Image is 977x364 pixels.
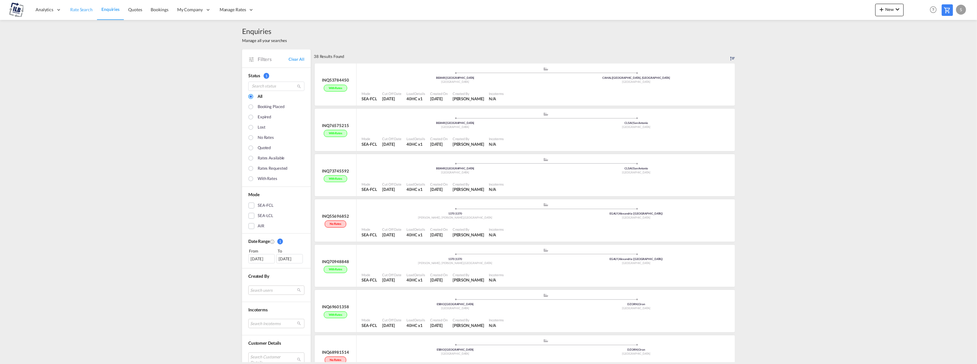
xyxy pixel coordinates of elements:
[489,323,496,328] div: N/A
[382,187,401,192] div: 17 Sep 2025
[248,307,268,312] span: Incoterms
[441,352,469,355] span: [GEOGRAPHIC_DATA]
[362,91,377,96] div: Mode
[258,213,273,219] div: SEA-LCL
[362,227,377,232] div: Mode
[258,165,288,172] div: Rates Requested
[314,109,735,154] div: INQ76575215With rates assets/icons/custom/ship-fill.svgassets/icons/custom/roll-o-plane.svgOrigin...
[956,5,966,15] div: S
[362,323,377,328] div: SEA-FCL
[430,232,443,237] span: [DATE]
[489,187,496,192] div: N/A
[418,216,464,219] span: [PERSON_NAME], [PERSON_NAME]
[177,7,203,13] span: My Company
[258,202,274,209] div: SEA-FCL
[437,302,474,306] span: ESBIO [GEOGRAPHIC_DATA]
[622,125,650,129] span: [GEOGRAPHIC_DATA]
[248,82,304,91] input: Search status
[382,232,401,238] div: 16 Sep 2025
[248,223,304,229] md-checkbox: AIR
[322,259,349,264] div: INQ70948848
[322,123,349,128] div: INQ76575215
[242,26,287,36] span: Enquiries
[220,7,246,13] span: Manage Rates
[258,114,271,121] div: Expired
[382,318,401,322] div: Cut Off Date
[382,277,395,282] span: [DATE]
[436,167,474,170] span: BEANR [GEOGRAPHIC_DATA]
[382,91,401,96] div: Cut Off Date
[406,272,425,277] div: Load Details
[406,232,425,238] div: 40HC x 1
[622,306,650,310] span: [GEOGRAPHIC_DATA]
[258,93,262,100] div: All
[489,272,504,277] div: Incoterms
[362,141,377,147] div: SEA-FCL
[453,187,484,192] span: [PERSON_NAME]
[628,302,645,306] span: DZORN Oran
[248,213,304,219] md-checkbox: SEA-LCL
[382,323,401,328] div: 16 Sep 2025
[322,304,349,310] div: INQ69601358
[324,130,347,137] div: With rates
[406,182,425,187] div: Load Details
[622,352,650,355] span: [GEOGRAPHIC_DATA]
[406,318,425,322] div: Load Details
[101,7,119,12] span: Enquiries
[36,7,53,13] span: Analytics
[618,212,619,215] span: |
[453,272,484,277] div: Created By
[445,167,446,170] span: |
[542,339,550,342] md-icon: assets/icons/custom/ship-fill.svg
[489,277,496,283] div: N/A
[453,142,484,147] span: [PERSON_NAME]
[542,248,550,252] md-icon: assets/icons/custom/ship-fill.svg
[324,311,347,319] div: With rates
[928,4,939,15] span: Help
[456,212,462,215] span: 1370
[430,91,448,96] div: Created On
[248,340,281,346] span: Customer Details
[441,306,469,310] span: [GEOGRAPHIC_DATA]
[622,171,650,174] span: [GEOGRAPHIC_DATA]
[362,96,377,102] div: SEA-FCL
[453,277,484,283] div: Raphael Carlier
[612,76,613,79] span: |
[270,239,275,244] md-icon: Created On
[542,203,550,206] md-icon: assets/icons/custom/ship-fill.svg
[430,187,443,192] span: [DATE]
[322,168,349,174] div: INQ73745592
[622,80,650,83] span: [GEOGRAPHIC_DATA]
[382,187,395,192] span: [DATE]
[928,4,942,16] div: Help
[453,91,484,96] div: Created By
[489,91,504,96] div: Incoterms
[602,76,670,79] span: CAHAL [GEOGRAPHIC_DATA], [GEOGRAPHIC_DATA]
[362,318,377,322] div: Mode
[406,323,425,328] div: 40HC x 1
[382,142,395,147] span: [DATE]
[314,245,735,290] div: INQ70948848With rates assets/icons/custom/ship-fill.svgassets/icons/custom/roll-o-plane.svgOrigin...
[314,154,735,200] div: INQ73745592With rates assets/icons/custom/ship-fill.svgassets/icons/custom/roll-o-plane.svgOrigin...
[542,112,550,116] md-icon: assets/icons/custom/ship-fill.svg
[489,182,504,187] div: Incoterms
[430,227,448,232] div: Created On
[248,73,260,78] span: Status
[430,96,448,102] div: 17 Sep 2025
[453,232,484,237] span: [PERSON_NAME]
[445,76,446,79] span: |
[297,84,301,89] md-icon: icon-magnify
[258,135,274,141] div: No rates
[453,323,484,328] span: [PERSON_NAME]
[464,216,492,219] span: [GEOGRAPHIC_DATA]
[322,213,349,219] div: INQ55696852
[277,248,305,254] div: To
[248,192,260,197] span: Mode
[430,323,443,328] span: [DATE]
[248,248,304,263] span: From To [DATE][DATE]
[362,182,377,187] div: Mode
[542,294,550,297] md-icon: assets/icons/custom/ship-fill.svg
[445,121,446,125] span: |
[448,212,456,215] span: 1370
[430,318,448,322] div: Created On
